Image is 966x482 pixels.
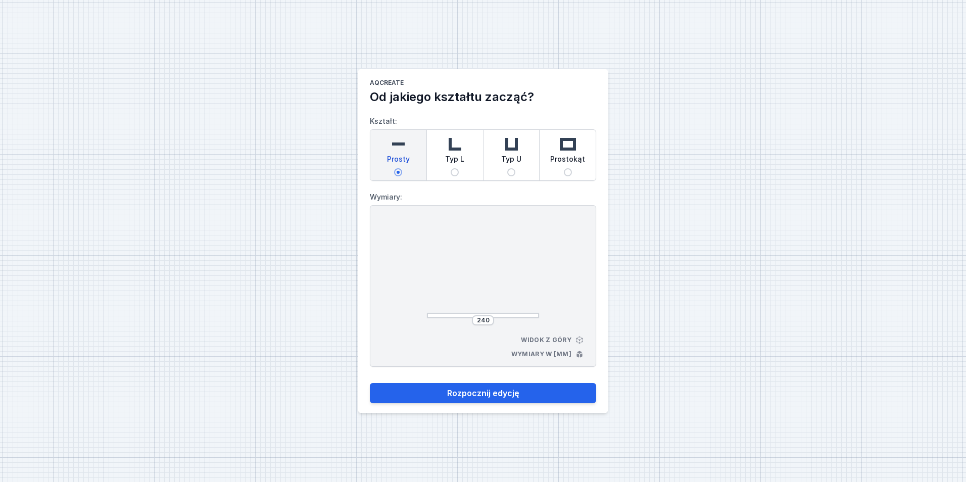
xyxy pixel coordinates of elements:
[394,168,402,176] input: Prosty
[501,154,521,168] span: Typ U
[550,154,585,168] span: Prostokąt
[388,134,408,154] img: straight.svg
[370,383,596,403] button: Rozpocznij edycję
[558,134,578,154] img: rectangle.svg
[564,168,572,176] input: Prostokąt
[387,154,410,168] span: Prosty
[370,189,596,205] label: Wymiary:
[475,316,491,324] input: Wymiar [mm]
[445,134,465,154] img: l-shaped.svg
[507,168,515,176] input: Typ U
[370,113,596,181] label: Kształt:
[445,154,464,168] span: Typ L
[501,134,521,154] img: u-shaped.svg
[451,168,459,176] input: Typ L
[370,89,596,105] h2: Od jakiego kształtu zacząć?
[370,79,596,89] h1: AQcreate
